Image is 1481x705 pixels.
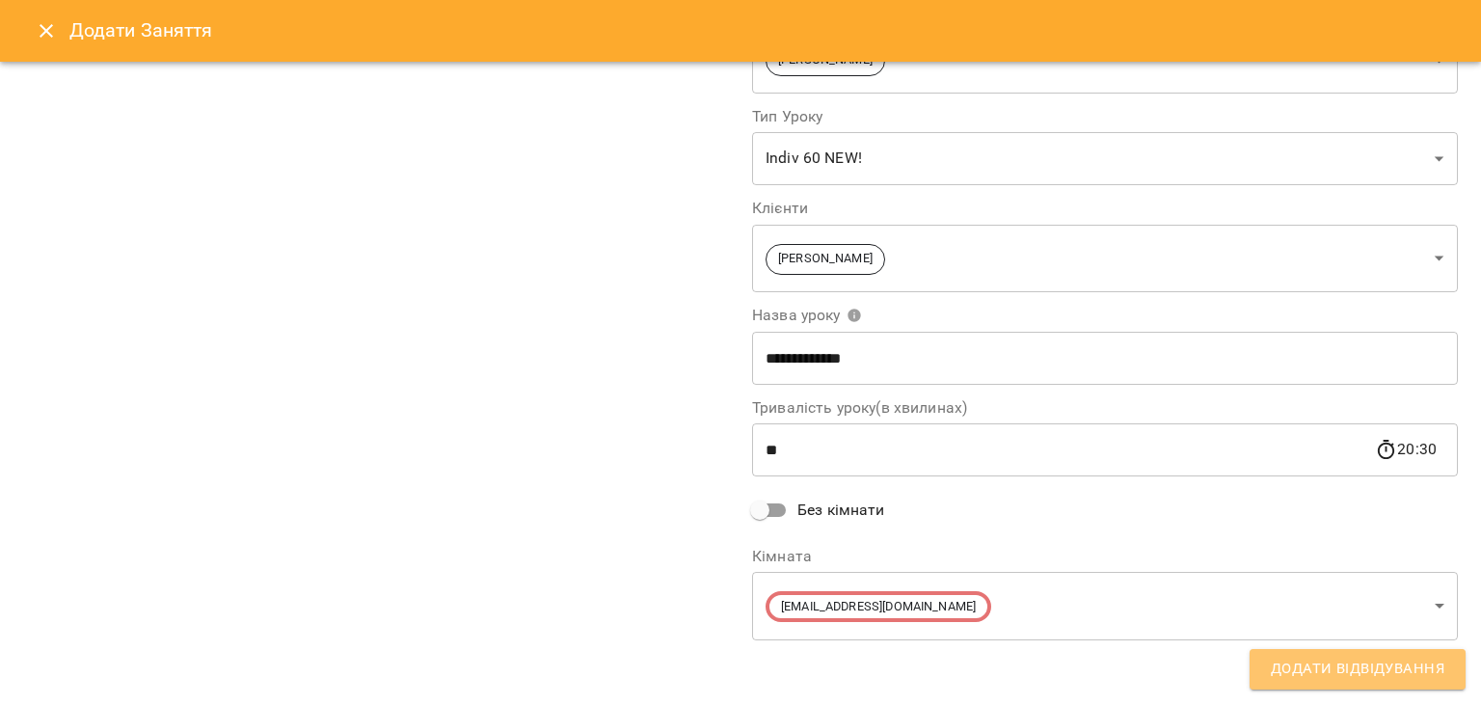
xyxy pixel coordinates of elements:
[797,499,885,522] span: Без кімнати
[752,549,1458,564] label: Кімната
[1271,657,1444,682] span: Додати Відвідування
[69,15,1458,45] h6: Додати Заняття
[752,308,862,323] span: Назва уроку
[752,572,1458,640] div: [EMAIL_ADDRESS][DOMAIN_NAME]
[767,250,884,268] span: [PERSON_NAME]
[752,224,1458,292] div: [PERSON_NAME]
[752,109,1458,124] label: Тип Уроку
[1250,649,1466,690] button: Додати Відвідування
[23,8,69,54] button: Close
[752,201,1458,216] label: Клієнти
[769,598,987,616] span: [EMAIL_ADDRESS][DOMAIN_NAME]
[752,400,1458,416] label: Тривалість уроку(в хвилинах)
[752,132,1458,186] div: Indiv 60 NEW!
